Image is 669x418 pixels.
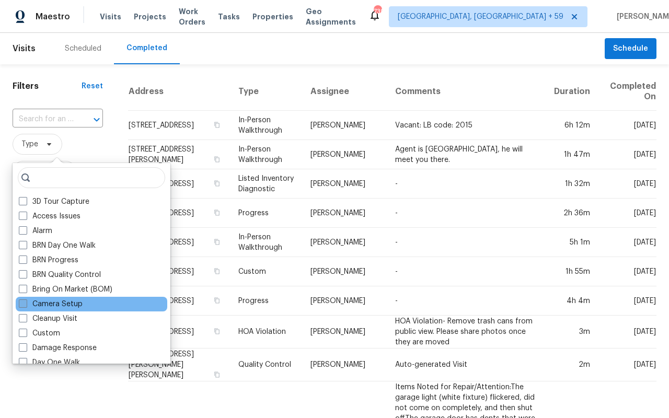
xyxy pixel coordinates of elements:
[387,257,545,286] td: -
[128,140,230,169] td: [STREET_ADDRESS][PERSON_NAME]
[128,257,230,286] td: [STREET_ADDRESS]
[302,73,387,111] th: Assignee
[387,349,545,381] td: Auto-generated Visit
[212,237,222,247] button: Copy Address
[128,199,230,228] td: [STREET_ADDRESS]
[212,208,222,217] button: Copy Address
[128,286,230,316] td: [STREET_ADDRESS]
[252,11,293,22] span: Properties
[546,73,598,111] th: Duration
[546,349,598,381] td: 2m
[21,139,38,149] span: Type
[613,42,648,55] span: Schedule
[212,296,222,305] button: Copy Address
[598,169,656,199] td: [DATE]
[19,196,89,207] label: 3D Tour Capture
[546,257,598,286] td: 1h 55m
[82,81,103,91] div: Reset
[212,266,222,276] button: Copy Address
[100,11,121,22] span: Visits
[126,43,167,53] div: Completed
[19,357,80,368] label: Day One Walk
[387,228,545,257] td: -
[546,316,598,349] td: 3m
[398,11,563,22] span: [GEOGRAPHIC_DATA], [GEOGRAPHIC_DATA] + 59
[134,11,166,22] span: Projects
[179,6,205,27] span: Work Orders
[13,111,74,127] input: Search for an address...
[230,169,302,199] td: Listed Inventory Diagnostic
[546,140,598,169] td: 1h 47m
[36,11,70,22] span: Maestro
[128,111,230,140] td: [STREET_ADDRESS]
[546,199,598,228] td: 2h 36m
[19,270,101,280] label: BRN Quality Control
[212,370,222,379] button: Copy Address
[302,316,387,349] td: [PERSON_NAME]
[387,111,545,140] td: Vacant: LB code: 2015
[212,179,222,188] button: Copy Address
[212,327,222,336] button: Copy Address
[302,286,387,316] td: [PERSON_NAME]
[374,6,381,17] div: 739
[387,140,545,169] td: Agent is [GEOGRAPHIC_DATA], he will meet you there.
[302,257,387,286] td: [PERSON_NAME]
[19,313,77,324] label: Cleanup Visit
[302,199,387,228] td: [PERSON_NAME]
[128,349,230,381] td: [STREET_ADDRESS][PERSON_NAME][PERSON_NAME]
[302,349,387,381] td: [PERSON_NAME]
[598,73,656,111] th: Completed On
[598,286,656,316] td: [DATE]
[230,257,302,286] td: Custom
[546,169,598,199] td: 1h 32m
[306,6,356,27] span: Geo Assignments
[387,169,545,199] td: -
[598,111,656,140] td: [DATE]
[65,43,101,54] div: Scheduled
[13,37,36,60] span: Visits
[302,140,387,169] td: [PERSON_NAME]
[230,286,302,316] td: Progress
[218,13,240,20] span: Tasks
[387,199,545,228] td: -
[230,73,302,111] th: Type
[212,155,222,164] button: Copy Address
[19,328,60,339] label: Custom
[598,257,656,286] td: [DATE]
[128,228,230,257] td: [STREET_ADDRESS]
[212,120,222,130] button: Copy Address
[230,228,302,257] td: In-Person Walkthrough
[387,286,545,316] td: -
[598,228,656,257] td: [DATE]
[387,316,545,349] td: HOA Violation- Remove trash cans from public view. Please share photos once they are moved
[230,349,302,381] td: Quality Control
[230,140,302,169] td: In-Person Walkthrough
[230,316,302,349] td: HOA Violation
[302,228,387,257] td: [PERSON_NAME]
[546,228,598,257] td: 5h 1m
[89,112,104,127] button: Open
[19,343,97,353] label: Damage Response
[598,349,656,381] td: [DATE]
[13,81,82,91] h1: Filters
[598,199,656,228] td: [DATE]
[302,111,387,140] td: [PERSON_NAME]
[230,111,302,140] td: In-Person Walkthrough
[387,73,545,111] th: Comments
[19,255,78,265] label: BRN Progress
[128,316,230,349] td: [STREET_ADDRESS]
[302,169,387,199] td: [PERSON_NAME]
[230,199,302,228] td: Progress
[546,286,598,316] td: 4h 4m
[19,284,112,295] label: Bring On Market (BOM)
[19,299,83,309] label: Camera Setup
[546,111,598,140] td: 6h 12m
[128,73,230,111] th: Address
[605,38,656,60] button: Schedule
[128,169,230,199] td: [STREET_ADDRESS]
[19,211,80,222] label: Access Issues
[19,226,52,236] label: Alarm
[598,140,656,169] td: [DATE]
[598,316,656,349] td: [DATE]
[19,240,96,251] label: BRN Day One Walk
